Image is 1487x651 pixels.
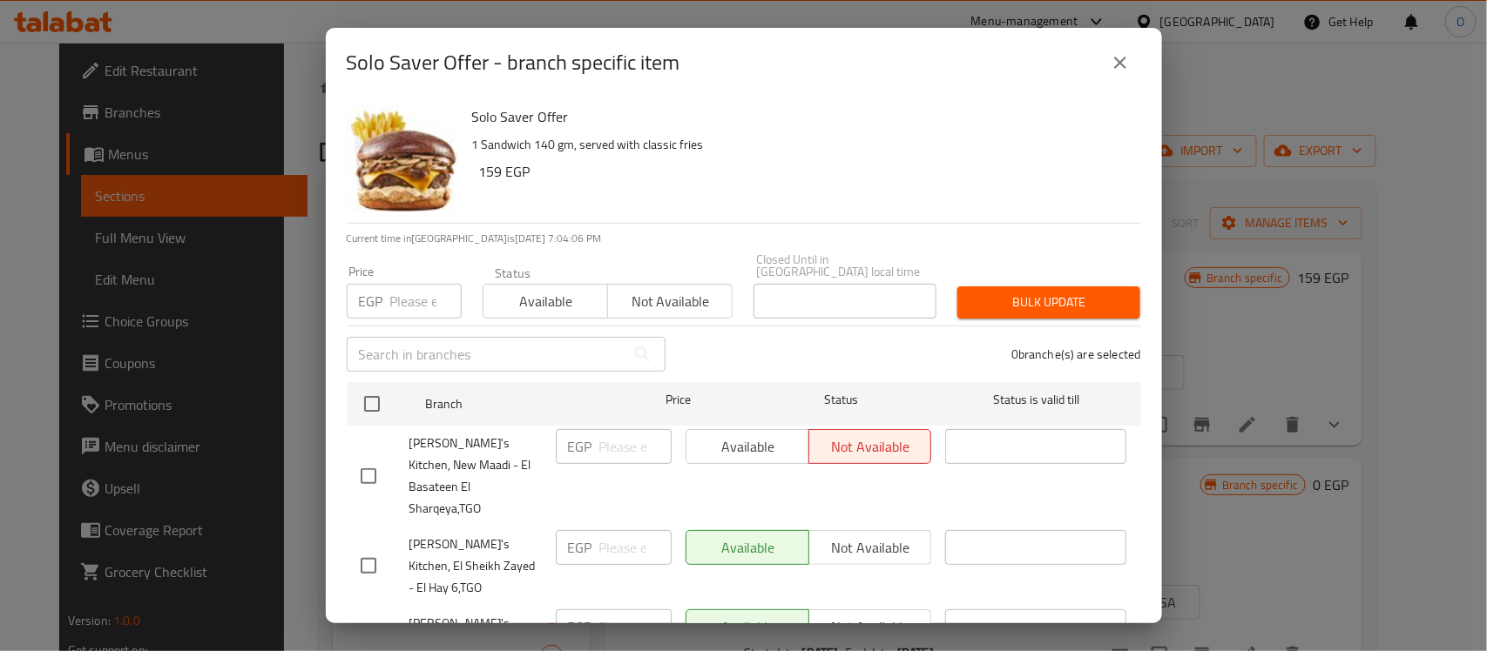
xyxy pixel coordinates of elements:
[359,291,383,312] p: EGP
[620,389,736,411] span: Price
[971,292,1126,313] span: Bulk update
[409,534,542,599] span: [PERSON_NAME]'s Kitchen, El Sheikh Zayed - El Hay 6,TGO
[568,616,592,637] p: EGP
[750,389,931,411] span: Status
[599,609,672,644] input: Please enter price
[347,104,458,216] img: Solo Saver Offer
[425,393,606,415] span: Branch
[472,134,1127,156] p: 1 Sandwich 140 gm, served with classic fries
[607,284,733,319] button: Not available
[390,284,462,319] input: Please enter price
[568,436,592,457] p: EGP
[472,104,1127,129] h6: Solo Saver Offer
[1099,42,1141,84] button: close
[347,49,680,77] h2: Solo Saver Offer - branch specific item
[1011,346,1141,363] p: 0 branche(s) are selected
[483,284,608,319] button: Available
[347,337,625,372] input: Search in branches
[599,530,672,565] input: Please enter price
[945,389,1126,411] span: Status is valid till
[490,289,601,314] span: Available
[479,159,1127,184] h6: 159 EGP
[615,289,726,314] span: Not available
[599,429,672,464] input: Please enter price
[957,286,1140,319] button: Bulk update
[347,231,1141,246] p: Current time in [GEOGRAPHIC_DATA] is [DATE] 7:04:06 PM
[568,537,592,558] p: EGP
[409,433,542,520] span: [PERSON_NAME]'s Kitchen, New Maadi - El Basateen El Sharqeya,TGO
